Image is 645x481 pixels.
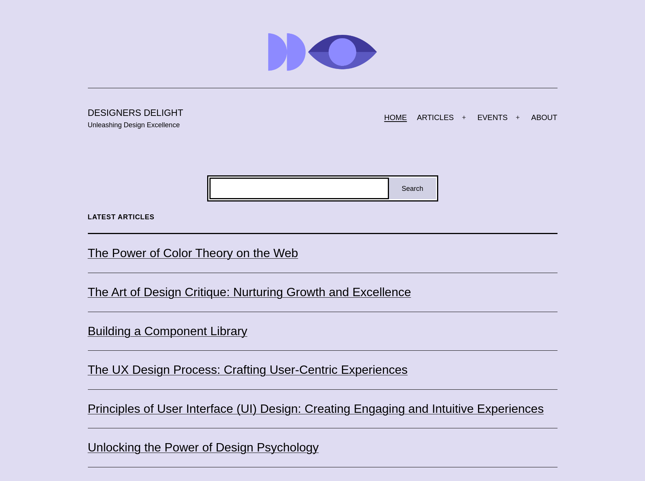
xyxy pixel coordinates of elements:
[379,108,412,127] a: HOME
[88,245,298,261] a: The Power of Color Theory on the Web
[88,323,248,339] a: Building a Component Library
[384,108,557,127] nav: Primary menu
[88,107,183,119] h1: Designers Delight
[88,120,183,130] p: Unleashing Design Excellence
[88,401,544,417] a: Principles of User Interface (UI) Design: Creating Engaging and Intuitive Experiences
[88,362,408,378] a: The UX Design Process: Crafting User-Centric Experiences
[526,108,562,127] a: ABOUT
[412,108,459,127] a: ARTICLES
[389,178,436,199] button: Search
[88,440,319,456] a: Unlocking the Power of Design Psychology
[88,213,558,222] h5: Latest Articles
[472,108,512,127] a: EVENTS
[88,284,411,300] a: The Art of Design Critique: Nurturing Growth and Excellence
